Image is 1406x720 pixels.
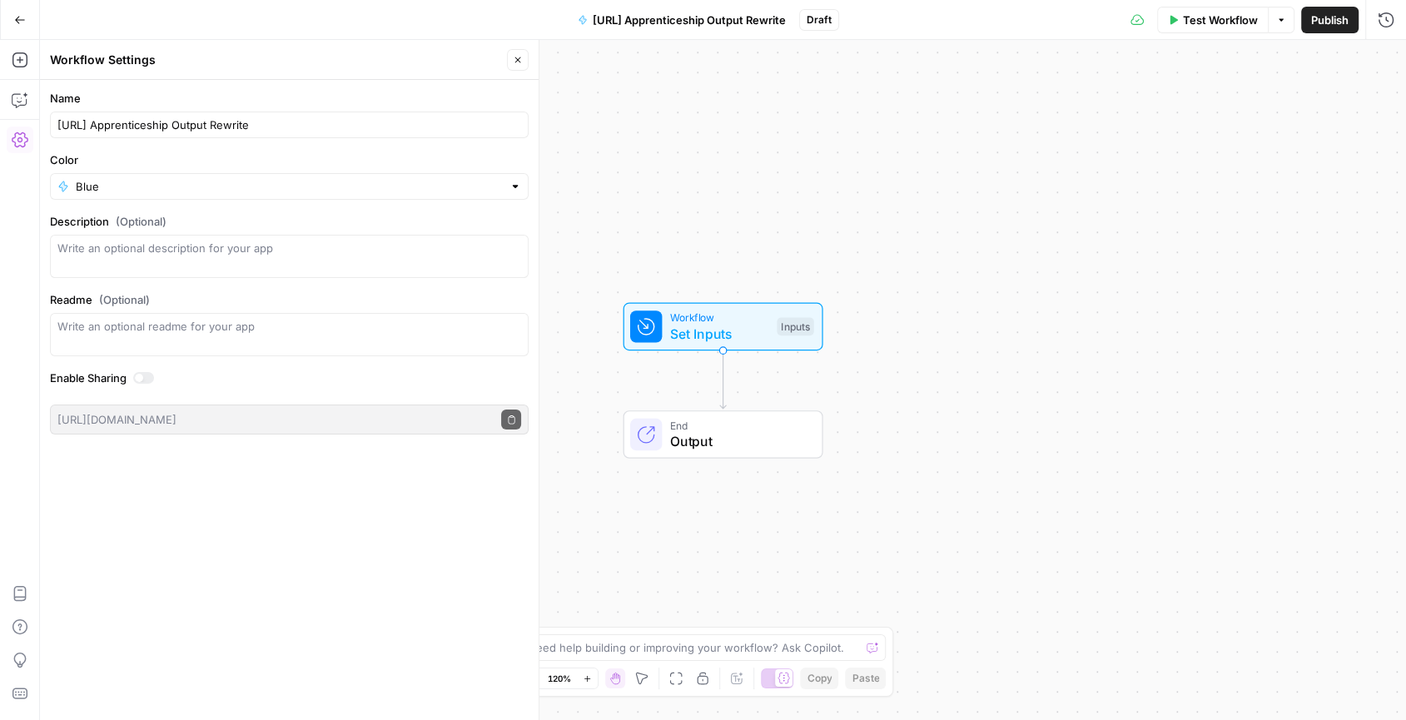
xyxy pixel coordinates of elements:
button: Publish [1301,7,1359,33]
span: (Optional) [116,213,166,230]
label: Name [50,90,529,107]
g: Edge from start to end [720,350,726,409]
span: End [670,418,806,434]
input: Blue [76,178,503,195]
label: Enable Sharing [50,370,529,386]
button: [URL] Apprenticeship Output Rewrite [568,7,796,33]
span: Output [670,431,806,451]
div: Workflow Settings [50,52,502,68]
span: Draft [807,12,832,27]
label: Color [50,151,529,168]
span: Paste [852,671,879,686]
button: Test Workflow [1157,7,1268,33]
span: Set Inputs [670,324,769,344]
label: Description [50,213,529,230]
button: Copy [800,668,838,689]
span: Workflow [670,310,769,325]
span: Copy [807,671,832,686]
label: Readme [50,291,529,308]
span: [URL] Apprenticeship Output Rewrite [593,12,786,28]
span: Publish [1311,12,1349,28]
span: Test Workflow [1183,12,1258,28]
input: Untitled [57,117,521,133]
div: WorkflowSet InputsInputs [569,303,878,351]
span: (Optional) [99,291,150,308]
div: EndOutput [569,410,878,459]
div: Inputs [777,318,813,336]
span: 120% [548,672,571,685]
button: Paste [845,668,886,689]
